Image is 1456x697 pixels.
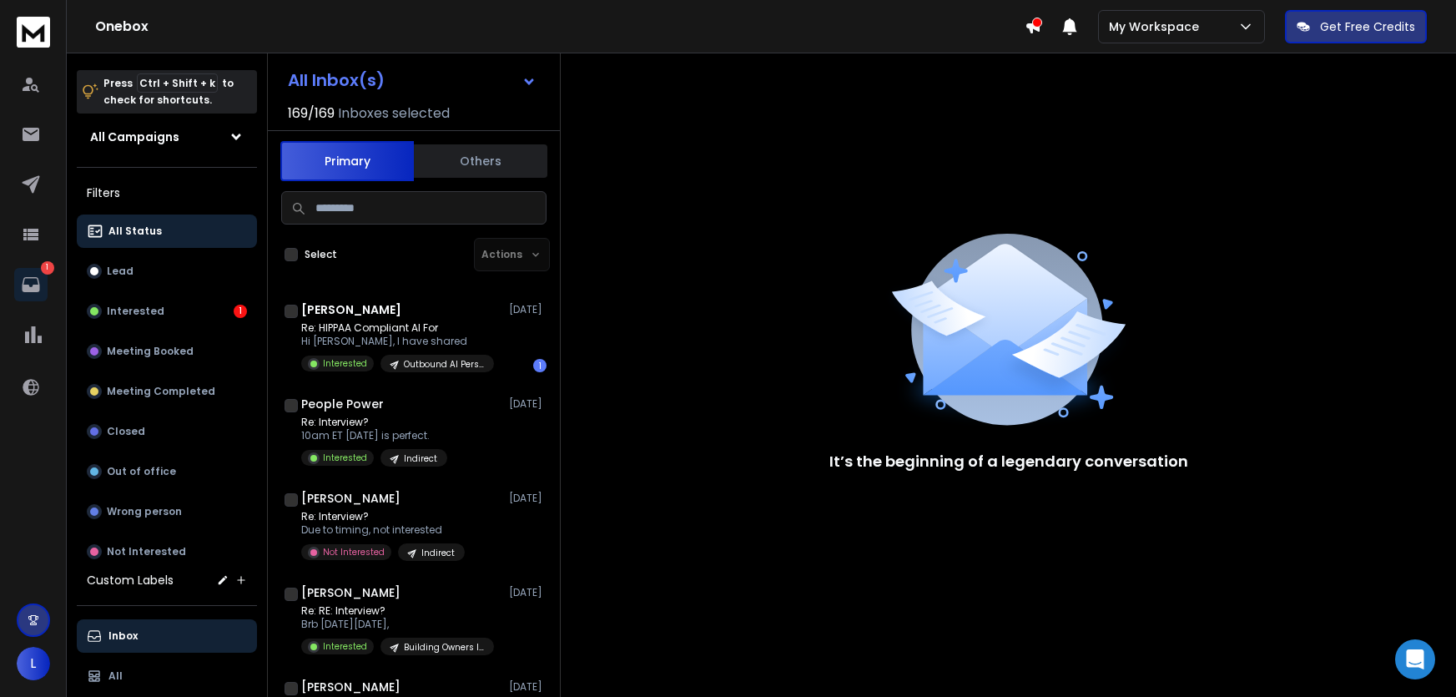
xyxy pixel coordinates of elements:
button: Get Free Credits [1285,10,1427,43]
p: Out of office [107,465,176,478]
img: logo [17,17,50,48]
p: All Status [108,225,162,238]
p: Get Free Credits [1320,18,1415,35]
button: Primary [280,141,414,181]
p: 10am ET [DATE] is perfect. [301,429,447,442]
p: Due to timing, not interested [301,523,465,537]
p: Meeting Completed [107,385,215,398]
p: Closed [107,425,145,438]
p: Re: Interview? [301,416,447,429]
p: It’s the beginning of a legendary conversation [829,450,1188,473]
button: All Status [77,215,257,248]
p: Not Interested [107,545,186,558]
p: Building Owners Indirect [404,641,484,654]
p: [DATE] [509,680,547,694]
button: Meeting Completed [77,375,257,408]
h1: [PERSON_NAME] [301,679,401,695]
p: Re: Interview? [301,510,465,523]
h1: [PERSON_NAME] [301,584,401,601]
button: Inbox [77,619,257,653]
button: Interested1 [77,295,257,328]
p: Indirect [404,452,437,465]
button: Wrong person [77,495,257,528]
p: Re: RE: Interview? [301,604,494,618]
div: Open Intercom Messenger [1395,639,1435,679]
p: Wrong person [107,505,182,518]
h3: Inboxes selected [338,104,450,124]
p: Re: HIPPAA Compliant AI For [301,321,494,335]
p: Interested [323,640,367,653]
p: 1 [41,261,54,275]
h3: Custom Labels [87,572,174,588]
button: All [77,659,257,693]
p: Brb [DATE][DATE], [301,618,494,631]
h1: [PERSON_NAME] [301,490,401,507]
h1: Onebox [95,17,1025,37]
button: Closed [77,415,257,448]
p: [DATE] [509,586,547,599]
button: Meeting Booked [77,335,257,368]
button: Out of office [77,455,257,488]
button: L [17,647,50,680]
div: 1 [234,305,247,318]
p: Interested [323,452,367,464]
p: All [108,669,123,683]
p: [DATE] [509,397,547,411]
button: All Campaigns [77,120,257,154]
h3: Filters [77,181,257,205]
h1: All Campaigns [90,129,179,145]
label: Select [305,248,337,261]
a: 1 [14,268,48,301]
button: Lead [77,255,257,288]
button: Not Interested [77,535,257,568]
p: Meeting Booked [107,345,194,358]
p: [DATE] [509,303,547,316]
p: Hi [PERSON_NAME], I have shared [301,335,494,348]
h1: All Inbox(s) [288,72,385,88]
p: [DATE] [509,492,547,505]
p: Interested [107,305,164,318]
p: My Workspace [1109,18,1206,35]
p: Inbox [108,629,138,643]
p: Lead [107,265,134,278]
p: Press to check for shortcuts. [103,75,234,109]
button: All Inbox(s) [275,63,550,97]
span: 169 / 169 [288,104,335,124]
h1: People Power [301,396,384,412]
p: Interested [323,357,367,370]
span: Ctrl + Shift + k [137,73,218,93]
p: Outbound AI Personalized [404,358,484,371]
div: 1 [533,359,547,372]
button: Others [414,143,547,179]
h1: [PERSON_NAME] [301,301,401,318]
p: Indirect [421,547,455,559]
p: Not Interested [323,546,385,558]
